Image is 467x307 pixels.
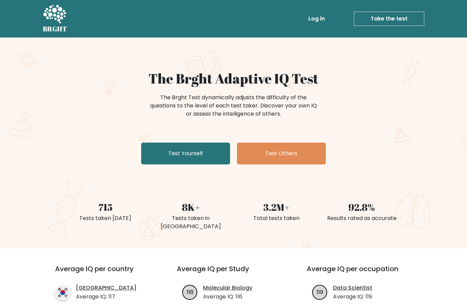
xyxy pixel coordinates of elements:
p: Average IQ: 116 [203,293,252,301]
h3: Average IQ per country [55,265,152,281]
text: 116 [187,288,194,296]
div: Tests taken [DATE] [67,214,144,222]
h1: The Brght Adaptive IQ Test [67,70,400,87]
div: Results rated as accurate [323,214,400,222]
div: Total tests taken [238,214,315,222]
a: Molecular Biology [203,284,252,292]
div: The Brght Test dynamically adjusts the difficulty of the questions to the level of each test take... [148,93,319,118]
p: Average IQ: 117 [76,293,136,301]
a: Data Scientist [333,284,372,292]
div: 3.2M+ [238,200,315,214]
h3: Average IQ per Study [177,265,290,281]
div: 8K+ [152,200,229,214]
a: Log in [306,12,328,26]
div: 92.8% [323,200,400,214]
a: BRGHT [43,3,67,35]
a: [GEOGRAPHIC_DATA] [76,284,136,292]
div: Tests taken in [GEOGRAPHIC_DATA] [152,214,229,231]
a: Take the test [354,12,424,26]
p: Average IQ: 119 [333,293,372,301]
h3: Average IQ per occupation [307,265,420,281]
h5: BRGHT [43,25,67,33]
div: 715 [67,200,144,214]
a: Test Others [237,143,326,164]
a: Test Yourself [141,143,230,164]
img: country [55,285,70,300]
text: 119 [317,288,323,296]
